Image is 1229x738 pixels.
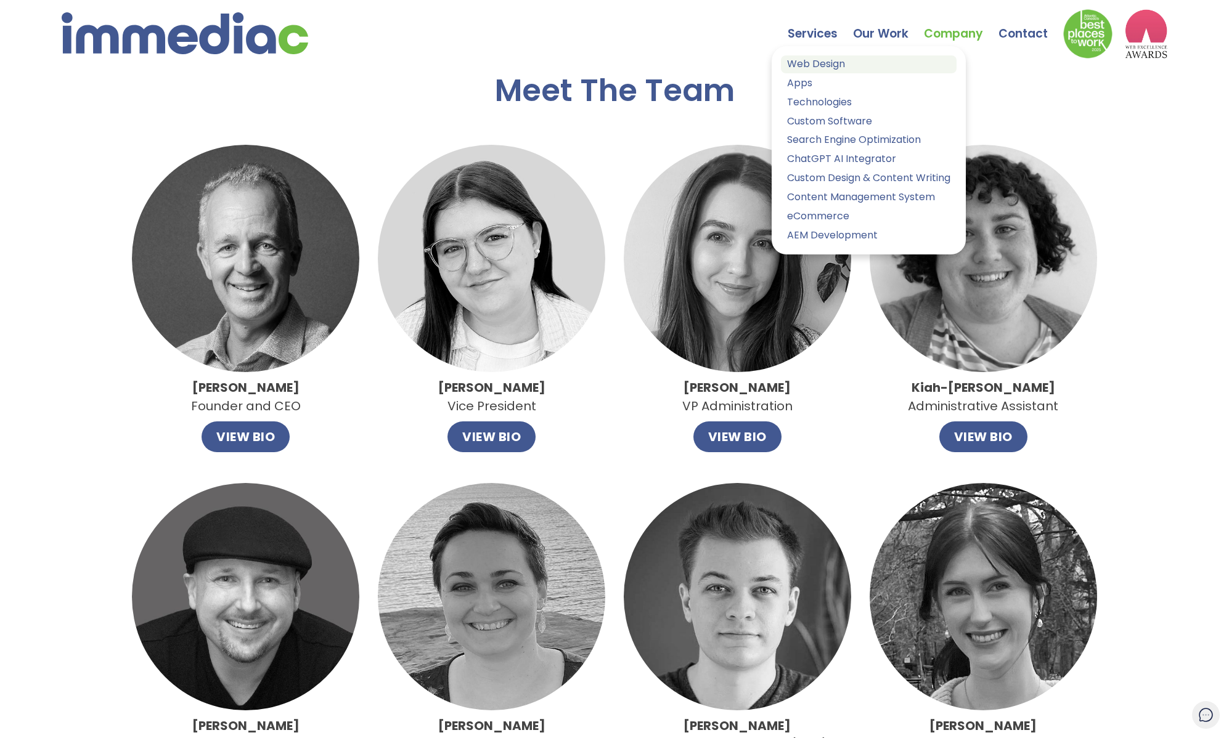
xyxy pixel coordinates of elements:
img: Down [1063,9,1113,59]
strong: [PERSON_NAME] [684,717,791,734]
img: Todd.jpg [132,483,359,710]
button: VIEW BIO [693,421,782,452]
img: Amanda.jpg [378,483,605,710]
img: immediac [62,12,308,54]
img: Alley.jpg [624,145,851,372]
img: Daniel.jpg [624,483,851,710]
p: Administrative Assistant [908,378,1058,415]
p: Founder and CEO [191,378,301,415]
img: logo2_wea_nobg.webp [1125,9,1168,59]
a: Search Engine Optimization [781,131,957,149]
h2: Meet The Team [495,74,735,108]
img: Catlin.jpg [378,145,605,372]
a: Web Design [781,55,957,73]
a: Custom Software [781,113,957,131]
strong: Kiah-[PERSON_NAME] [912,379,1055,396]
button: VIEW BIO [447,421,536,452]
img: Ellen.jpg [870,483,1097,710]
a: Services [788,3,853,46]
strong: [PERSON_NAME] [438,379,545,396]
strong: [PERSON_NAME] [684,379,791,396]
img: imageedit_1_9466638877.jpg [870,145,1097,372]
button: VIEW BIO [202,421,290,452]
a: ChatGPT AI Integrator [781,150,957,168]
p: VP Administration [682,378,793,415]
strong: [PERSON_NAME] [438,717,545,734]
a: Contact [998,3,1063,46]
a: Technologies [781,94,957,112]
a: Our Work [853,3,924,46]
a: Content Management System [781,189,957,206]
strong: [PERSON_NAME] [192,717,300,734]
a: Apps [781,75,957,92]
a: AEM Development [781,227,957,245]
a: Custom Design & Content Writing [781,169,957,187]
strong: [PERSON_NAME] [192,379,300,396]
img: John.jpg [132,145,359,372]
a: eCommerce [781,208,957,225]
p: Vice President [438,378,545,415]
strong: [PERSON_NAME] [929,717,1037,734]
a: Company [924,3,998,46]
button: VIEW BIO [939,421,1027,452]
